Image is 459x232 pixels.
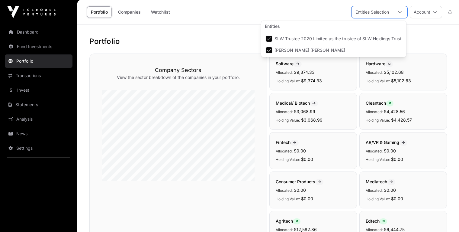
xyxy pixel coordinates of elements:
span: Holding Value: [276,118,300,123]
a: Fund Investments [5,40,72,53]
span: $9,374.33 [294,70,315,75]
li: Shun-Jen Linus Wu [262,45,405,56]
span: Allocated: [276,109,293,114]
span: $0.00 [301,157,313,162]
a: Settings [5,142,72,155]
span: Hardware [366,61,393,66]
span: Software [276,61,302,66]
span: Allocated: [276,227,293,232]
span: $6,444.75 [384,227,405,232]
span: Allocated: [276,70,293,75]
span: AR/VR & Gaming [366,140,407,145]
span: $5,102.63 [391,78,411,83]
span: $12,582.86 [294,227,317,232]
button: Account [410,6,442,18]
div: Entities Selection [352,6,393,18]
span: Allocated: [366,188,383,193]
span: Fintech [276,140,299,145]
span: Holding Value: [276,157,300,162]
a: Companies [114,6,145,18]
a: Portfolio [87,6,112,18]
span: Cleantech [366,100,393,106]
span: $3,068.99 [294,109,315,114]
span: Allocated: [366,109,383,114]
span: $3,068.99 [301,117,323,123]
span: $0.00 [294,188,306,193]
a: News [5,127,72,140]
span: Holding Value: [366,79,390,83]
a: Watchlist [147,6,174,18]
span: Holding Value: [276,79,300,83]
span: $4,428.56 [384,109,405,114]
a: Transactions [5,69,72,82]
a: Statements [5,98,72,111]
a: Invest [5,83,72,97]
img: Icehouse Ventures Logo [7,6,56,18]
span: $0.00 [391,196,403,201]
iframe: Chat Widget [429,203,459,232]
span: $0.00 [301,196,313,201]
span: $4,428.57 [391,117,412,123]
span: Allocated: [366,149,383,153]
span: Edtech [366,218,387,224]
span: Allocated: [366,70,383,75]
span: Allocated: [276,188,293,193]
span: $0.00 [384,148,396,153]
a: Dashboard [5,25,72,39]
h3: Company Sectors [102,66,255,74]
div: Entities [261,21,406,32]
li: SLW Trustee 2020 Limited as the trustee of SLW Holdings Trust [262,33,405,44]
span: Mediatech [366,179,395,184]
a: Analysis [5,113,72,126]
span: $0.00 [294,148,306,153]
span: Allocated: [366,227,383,232]
p: View the sector breakdown of the companies in your portfolio. [102,74,255,80]
span: Holding Value: [366,197,390,201]
span: $0.00 [391,157,403,162]
span: Allocated: [276,149,293,153]
span: $9,374.33 [301,78,322,83]
span: Holding Value: [366,157,390,162]
span: Holding Value: [276,197,300,201]
span: Medical/ Biotech [276,100,318,106]
span: Agritech [276,218,300,224]
span: [PERSON_NAME] [PERSON_NAME] [274,48,345,52]
span: Consumer Products [276,179,323,184]
span: $5,102.68 [384,70,404,75]
span: Holding Value: [366,118,390,123]
h1: Portfolio [89,37,447,46]
ul: Option List [261,32,406,57]
span: SLW Trustee 2020 Limited as the trustee of SLW Holdings Trust [274,37,401,41]
span: $0.00 [384,188,396,193]
a: Portfolio [5,54,72,68]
